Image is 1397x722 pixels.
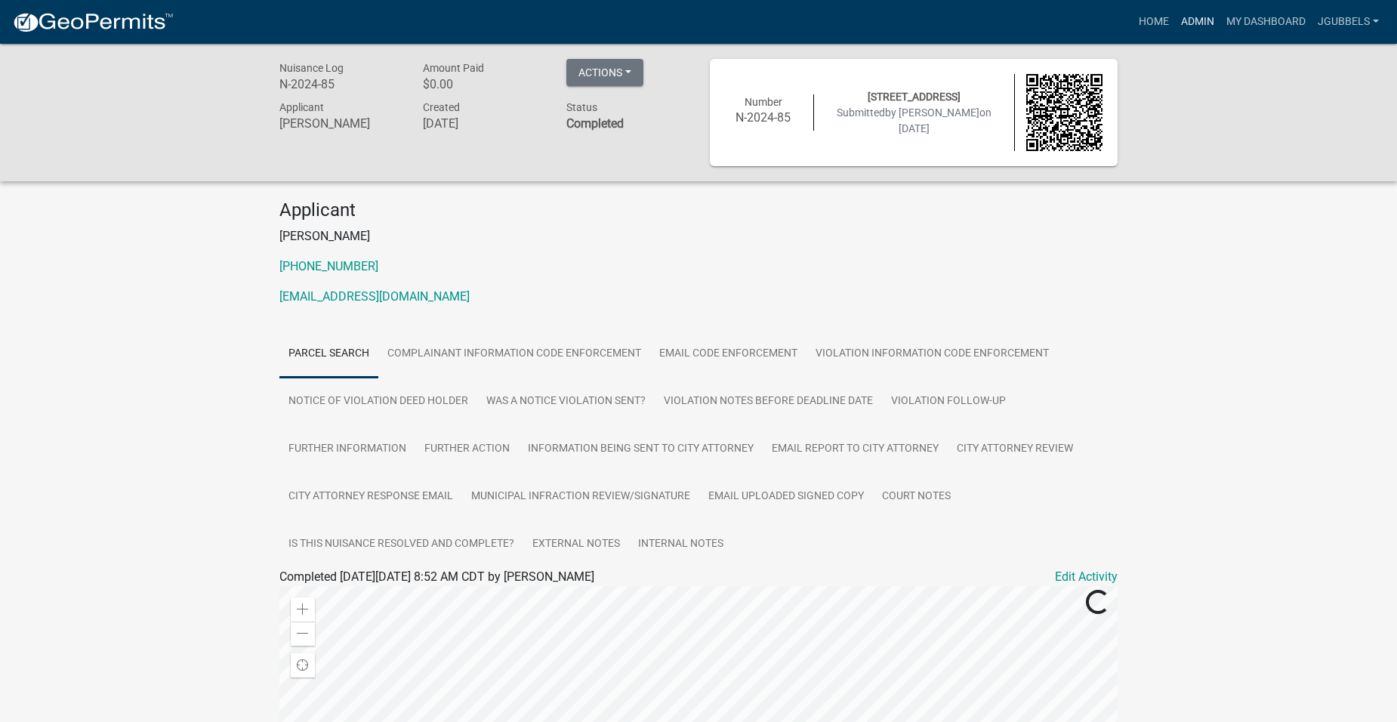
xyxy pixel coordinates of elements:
h6: [PERSON_NAME] [279,116,400,131]
a: External Notes [523,520,629,569]
a: Violation Notes Before Deadline Date [655,378,882,426]
div: Zoom in [291,597,315,622]
span: Submitted on [DATE] [837,106,991,134]
a: Email Code Enforcement [650,330,806,378]
a: Municipal Infraction Review/Signature [462,473,699,521]
a: Further Information [279,425,415,474]
span: Amount Paid [423,62,484,74]
a: Is This Nuisance Resolved and Complete? [279,520,523,569]
h4: Applicant [279,199,1118,221]
span: Nuisance Log [279,62,344,74]
a: Was a Notice Violation Sent? [477,378,655,426]
a: jgubbels [1312,8,1385,36]
a: Information Being Sent to City Attorney [519,425,763,474]
span: [STREET_ADDRESS] [868,91,961,103]
a: Admin [1175,8,1220,36]
a: Complainant Information Code Enforcement [378,330,650,378]
h6: N-2024-85 [725,110,802,125]
a: City Attorney Review [948,425,1082,474]
img: QR code [1026,74,1103,151]
h6: N-2024-85 [279,77,400,91]
a: Notice of Violation Deed Holder [279,378,477,426]
p: [PERSON_NAME] [279,227,1118,245]
a: [PHONE_NUMBER] [279,259,378,273]
a: Violation Information Code Enforcement [806,330,1058,378]
div: Zoom out [291,622,315,646]
a: [EMAIL_ADDRESS][DOMAIN_NAME] [279,289,470,304]
strong: Completed [566,116,624,131]
a: Parcel search [279,330,378,378]
a: Home [1133,8,1175,36]
a: Email uploaded signed copy [699,473,873,521]
a: City Attorney Response Email [279,473,462,521]
h6: [DATE] [423,116,544,131]
a: Court Notes [873,473,960,521]
span: Applicant [279,101,324,113]
span: Completed [DATE][DATE] 8:52 AM CDT by [PERSON_NAME] [279,569,594,584]
a: Edit Activity [1055,568,1118,586]
h6: $0.00 [423,77,544,91]
a: Internal Notes [629,520,732,569]
a: Email Report To City Attorney [763,425,948,474]
a: Further Action [415,425,519,474]
span: Number [745,96,782,108]
a: Violation Follow-up [882,378,1015,426]
span: Status [566,101,597,113]
div: Find my location [291,653,315,677]
a: My Dashboard [1220,8,1312,36]
span: Created [423,101,460,113]
button: Actions [566,59,643,86]
span: by [PERSON_NAME] [885,106,979,119]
